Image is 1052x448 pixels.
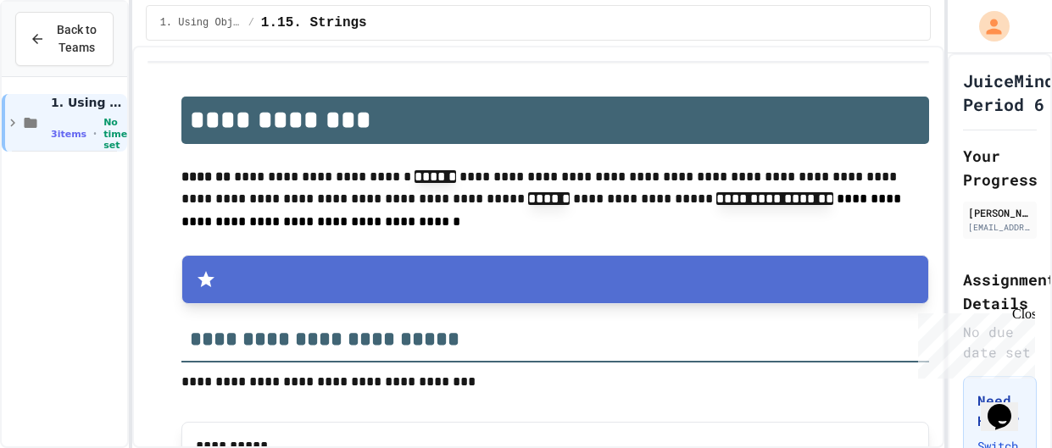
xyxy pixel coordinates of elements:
span: 1. Using Objects and Methods [160,16,242,30]
span: / [248,16,254,30]
h3: Need Help? [977,390,1022,431]
span: No time set [103,117,127,151]
div: [PERSON_NAME] [968,205,1032,220]
span: 1.15. Strings [261,13,367,33]
h2: Assignment Details [963,268,1037,315]
span: • [93,127,97,141]
button: Back to Teams [15,12,114,66]
iframe: chat widget [911,307,1035,379]
span: 1. Using Objects and Methods [51,95,124,110]
iframe: chat widget [981,380,1035,431]
span: 3 items [51,129,86,140]
span: Back to Teams [55,21,99,57]
div: [EMAIL_ADDRESS][DOMAIN_NAME] [968,221,1032,234]
div: My Account [961,7,1014,46]
h2: Your Progress [963,144,1037,191]
div: Chat with us now!Close [7,7,117,108]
